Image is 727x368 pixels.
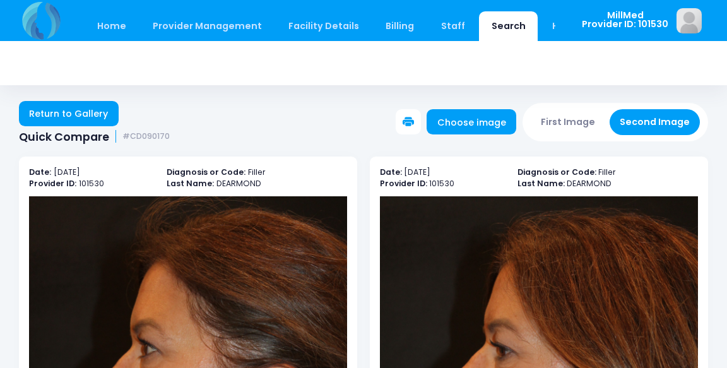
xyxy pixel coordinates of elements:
[582,11,668,29] span: MillMed Provider ID: 101530
[610,109,700,135] button: Second Image
[429,11,477,41] a: Staff
[380,178,505,190] p: 101530
[167,167,245,177] b: Diagnosis or Code:
[677,8,702,33] img: image
[29,178,76,189] b: Provider ID:
[29,178,155,190] p: 101530
[517,178,698,190] p: DEARMOND
[380,167,402,177] b: Date:
[517,178,565,189] b: Last Name:
[380,178,427,189] b: Provider ID:
[517,167,596,177] b: Diagnosis or Code:
[531,109,606,135] button: First Image
[276,11,372,41] a: Facility Details
[122,132,170,141] small: #CD090170
[19,130,109,143] span: Quick Compare
[479,11,538,41] a: Search
[140,11,274,41] a: Provider Management
[167,178,347,190] p: DEARMOND
[85,11,138,41] a: Home
[517,167,698,179] p: Filler
[29,167,155,179] p: [DATE]
[427,109,516,134] a: Choose image
[380,167,505,179] p: [DATE]
[29,167,51,177] b: Date:
[374,11,427,41] a: Billing
[167,167,347,179] p: Filler
[540,11,586,41] a: Help
[167,178,214,189] b: Last Name:
[19,101,119,126] a: Return to Gallery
